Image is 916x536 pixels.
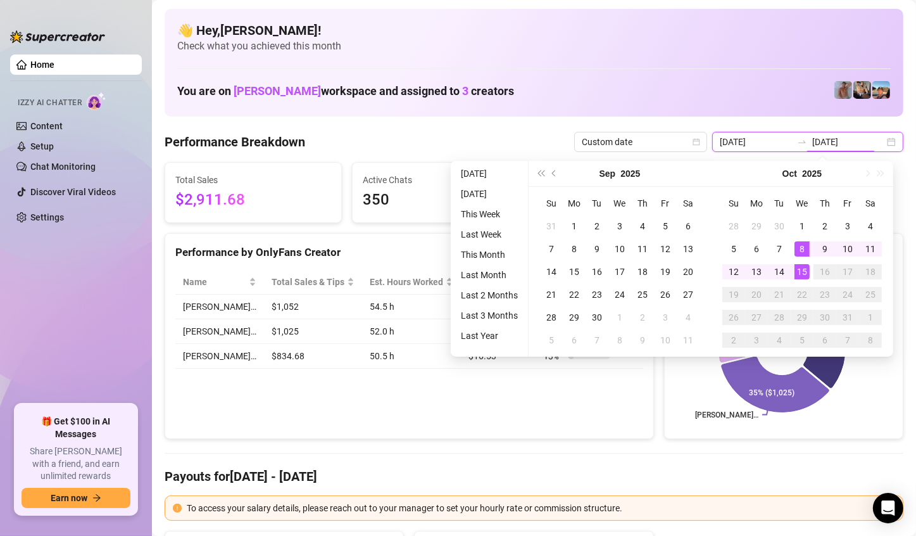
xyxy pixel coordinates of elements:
[461,344,536,369] td: $16.53
[791,329,813,352] td: 2025-11-05
[681,310,696,325] div: 4
[863,333,878,348] div: 8
[658,333,673,348] div: 10
[658,219,673,234] div: 5
[175,295,264,319] td: [PERSON_NAME]…
[534,161,548,186] button: Last year (Control + left)
[175,188,331,212] span: $2,911.68
[794,264,810,279] div: 15
[834,81,852,99] img: Joey
[836,192,859,215] th: Fr
[589,219,605,234] div: 2
[836,283,859,306] td: 2025-10-24
[30,162,96,172] a: Chat Monitoring
[863,219,878,234] div: 4
[264,344,362,369] td: $834.68
[608,306,631,329] td: 2025-10-01
[681,241,696,257] div: 13
[620,161,640,186] button: Choose a year
[462,84,468,98] span: 3
[791,306,813,329] td: 2025-10-29
[772,219,787,234] div: 30
[540,260,563,283] td: 2025-09-14
[608,215,631,238] td: 2025-09-03
[175,173,331,187] span: Total Sales
[264,270,362,295] th: Total Sales & Tips
[631,306,654,329] td: 2025-10-02
[589,287,605,302] div: 23
[173,504,182,513] span: exclamation-circle
[612,310,627,325] div: 1
[363,173,518,187] span: Active Chats
[563,192,586,215] th: Mo
[456,288,523,303] li: Last 2 Months
[749,241,764,257] div: 6
[654,329,677,352] td: 2025-10-10
[859,215,882,238] td: 2025-10-04
[772,241,787,257] div: 7
[635,219,650,234] div: 4
[812,135,884,149] input: End date
[791,283,813,306] td: 2025-10-22
[794,333,810,348] div: 5
[853,81,871,99] img: George
[745,215,768,238] td: 2025-09-29
[794,287,810,302] div: 22
[22,488,130,508] button: Earn nowarrow-right
[544,333,559,348] div: 5
[612,241,627,257] div: 10
[658,287,673,302] div: 26
[175,344,264,369] td: [PERSON_NAME]…
[631,215,654,238] td: 2025-09-04
[175,270,264,295] th: Name
[608,329,631,352] td: 2025-10-08
[608,192,631,215] th: We
[362,295,461,319] td: 54.5 h
[567,310,582,325] div: 29
[586,192,608,215] th: Tu
[693,138,700,146] span: calendar
[863,241,878,257] div: 11
[772,287,787,302] div: 21
[768,283,791,306] td: 2025-10-21
[768,192,791,215] th: Tu
[177,84,514,98] h1: You are on workspace and assigned to creators
[840,264,855,279] div: 17
[817,241,832,257] div: 9
[749,264,764,279] div: 13
[813,238,836,260] td: 2025-10-09
[745,283,768,306] td: 2025-10-20
[608,260,631,283] td: 2025-09-17
[859,192,882,215] th: Sa
[817,264,832,279] div: 16
[10,30,105,43] img: logo-BBDzfeDw.svg
[635,241,650,257] div: 11
[567,219,582,234] div: 1
[681,219,696,234] div: 6
[563,215,586,238] td: 2025-09-01
[749,219,764,234] div: 29
[165,133,305,151] h4: Performance Breakdown
[794,241,810,257] div: 8
[563,306,586,329] td: 2025-09-29
[635,287,650,302] div: 25
[677,329,700,352] td: 2025-10-11
[863,287,878,302] div: 25
[859,329,882,352] td: 2025-11-08
[612,333,627,348] div: 8
[802,161,822,186] button: Choose a year
[544,219,559,234] div: 31
[540,283,563,306] td: 2025-09-21
[654,238,677,260] td: 2025-09-12
[540,215,563,238] td: 2025-08-31
[87,92,106,110] img: AI Chatter
[813,215,836,238] td: 2025-10-02
[30,187,116,197] a: Discover Viral Videos
[187,501,895,515] div: To access your salary details, please reach out to your manager to set your hourly rate or commis...
[749,333,764,348] div: 3
[768,329,791,352] td: 2025-11-04
[586,283,608,306] td: 2025-09-23
[722,238,745,260] td: 2025-10-05
[677,260,700,283] td: 2025-09-20
[544,287,559,302] div: 21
